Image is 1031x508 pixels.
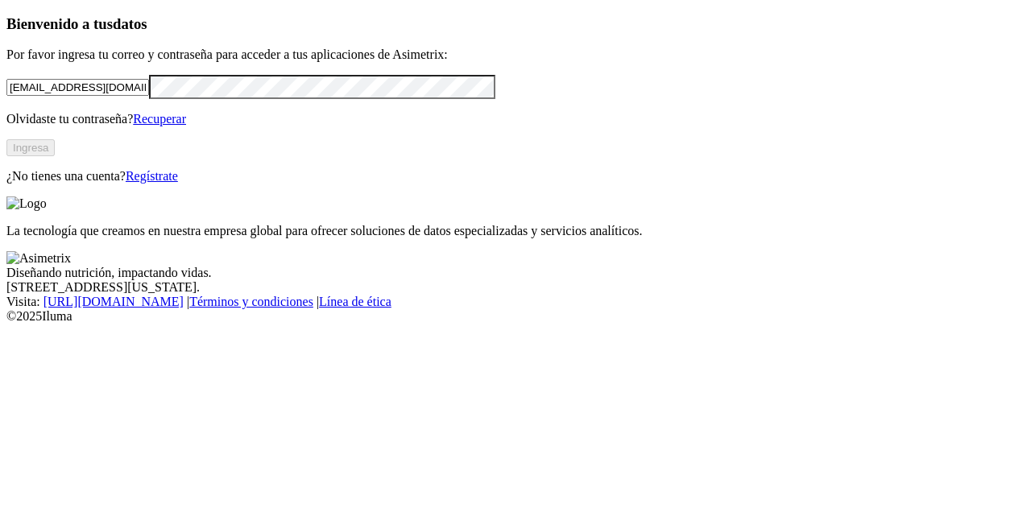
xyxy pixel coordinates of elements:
[43,295,184,308] a: [URL][DOMAIN_NAME]
[6,196,47,211] img: Logo
[126,169,178,183] a: Regístrate
[6,251,71,266] img: Asimetrix
[6,280,1025,295] div: [STREET_ADDRESS][US_STATE].
[6,224,1025,238] p: La tecnología que creamos en nuestra empresa global para ofrecer soluciones de datos especializad...
[6,309,1025,324] div: © 2025 Iluma
[6,112,1025,126] p: Olvidaste tu contraseña?
[133,112,186,126] a: Recuperar
[189,295,313,308] a: Términos y condiciones
[6,169,1025,184] p: ¿No tienes una cuenta?
[6,295,1025,309] div: Visita : | |
[113,15,147,32] span: datos
[6,139,55,156] button: Ingresa
[6,15,1025,33] h3: Bienvenido a tus
[6,79,149,96] input: Tu correo
[319,295,391,308] a: Línea de ética
[6,47,1025,62] p: Por favor ingresa tu correo y contraseña para acceder a tus aplicaciones de Asimetrix:
[6,266,1025,280] div: Diseñando nutrición, impactando vidas.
